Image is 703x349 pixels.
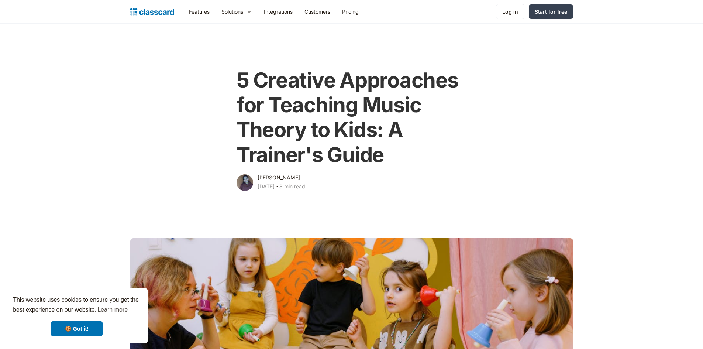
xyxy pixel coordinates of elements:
a: Pricing [336,3,365,20]
div: Log in [502,8,518,16]
a: dismiss cookie message [51,321,103,336]
a: Log in [496,4,524,19]
a: Start for free [529,4,573,19]
a: Customers [299,3,336,20]
a: Features [183,3,216,20]
a: learn more about cookies [96,304,129,315]
div: 8 min read [279,182,305,191]
div: [PERSON_NAME] [258,173,300,182]
div: ‧ [275,182,279,192]
a: home [130,7,174,17]
div: cookieconsent [6,288,148,343]
div: Start for free [535,8,567,16]
a: Integrations [258,3,299,20]
div: Solutions [216,3,258,20]
h1: 5 Creative Approaches for Teaching Music Theory to Kids: A Trainer's Guide [237,68,466,167]
div: Solutions [221,8,243,16]
div: [DATE] [258,182,275,191]
span: This website uses cookies to ensure you get the best experience on our website. [13,295,141,315]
